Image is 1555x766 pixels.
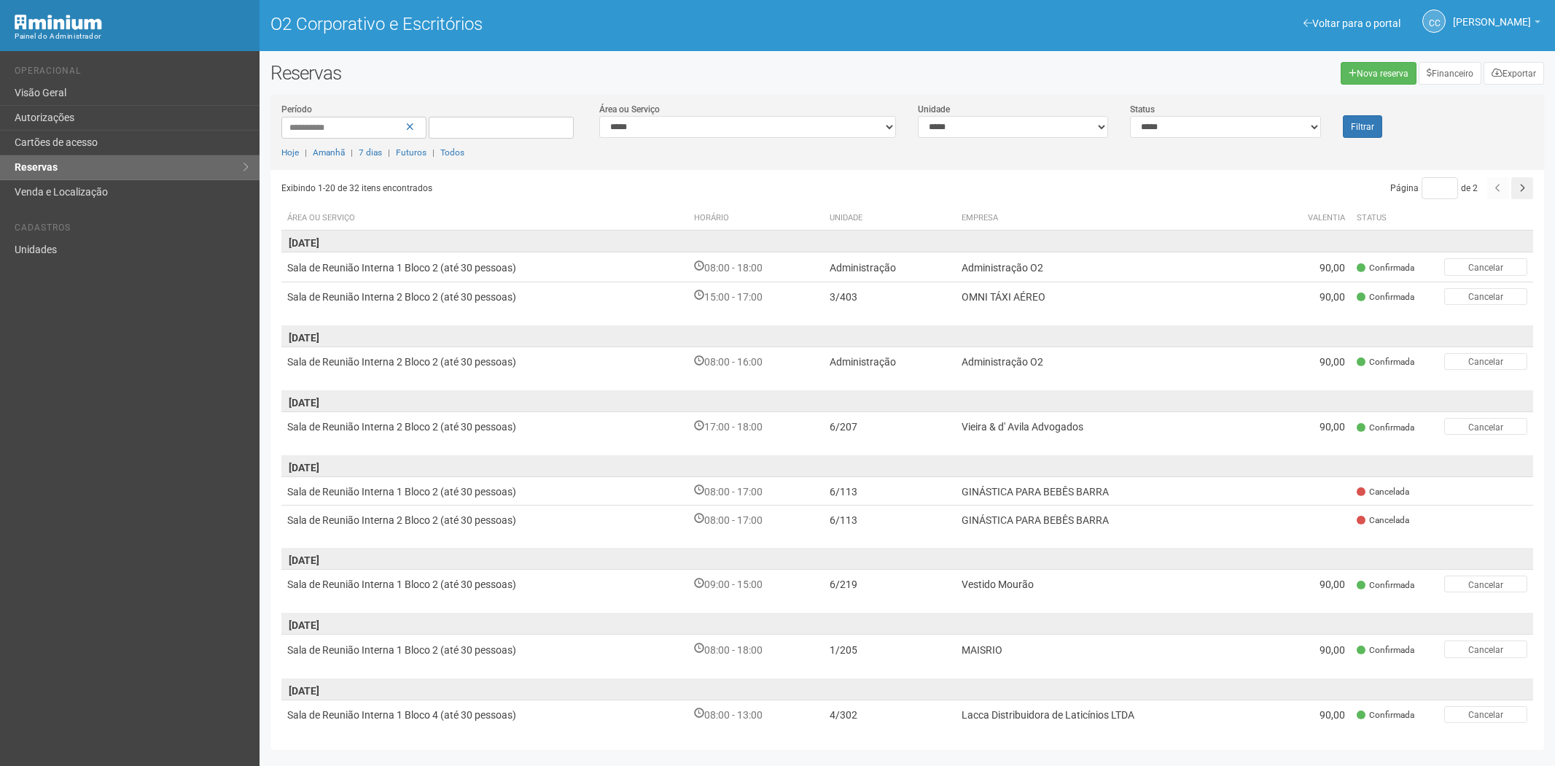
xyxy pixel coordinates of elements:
button: Cancelar [1444,706,1527,723]
font: | [432,147,434,158]
font: 90,00 [1320,291,1345,303]
button: Exportar [1484,62,1544,85]
font: 08:00 - 16:00 [704,356,763,368]
font: de 2 [1461,183,1478,193]
font: Cancelar [1468,710,1503,720]
font: Filtrar [1351,122,1374,132]
font: Cadastros [15,223,71,233]
font: Voltar para o portal [1312,18,1400,29]
font: Status [1357,213,1387,223]
font: Sala de Reunião Interna 1 Bloco 2 (até 30 pessoas) [287,486,516,498]
font: 4/302 [830,709,857,721]
font: Visão Geral [15,87,66,98]
font: Confirmada [1369,645,1414,655]
font: Administração [830,356,896,368]
font: 90,00 [1320,356,1345,368]
button: Cancelar [1444,258,1527,275]
font: Cancelar [1468,263,1503,273]
font: Empresa [962,213,998,223]
font: GINÁSTICA PARA BEBÊS BARRA [962,486,1109,498]
font: Sala de Reunião Interna 2 Bloco 2 (até 30 pessoas) [287,514,516,526]
font: Confirmada [1369,263,1414,273]
font: [DATE] [289,237,319,249]
font: | [388,147,390,158]
font: Reservas [15,161,58,173]
font: Operacional [15,66,81,76]
font: 17:00 - 18:00 [704,422,763,433]
font: Unidade [830,213,862,223]
font: 90,00 [1320,644,1345,656]
font: Página [1390,183,1419,193]
font: Lacca Distribuidora de Laticínios LTDA [962,709,1134,721]
font: 90,00 [1320,422,1345,433]
font: Exportar [1503,69,1536,79]
font: Confirmada [1369,357,1414,367]
font: 09:00 - 15:00 [704,579,763,591]
font: Reservas [270,62,341,84]
font: [DATE] [289,554,319,566]
font: 90,00 [1320,579,1345,591]
font: Cancelada [1369,515,1409,525]
a: Futuros [396,147,426,158]
font: | [305,147,307,158]
font: Administração O2 [962,262,1043,274]
a: Nova reserva [1341,62,1416,85]
font: [PERSON_NAME] [1453,16,1531,28]
font: Administração [830,262,896,274]
font: Cancelar [1468,292,1503,302]
button: Cancelar [1444,288,1527,305]
font: Sala de Reunião Interna 2 Bloco 2 (até 30 pessoas) [287,422,516,433]
font: Área ou Serviço [599,104,660,115]
font: Confirmada [1369,580,1414,590]
font: Painel do Administrador [15,32,101,40]
font: [DATE] [289,619,319,631]
font: Confirmada [1369,422,1414,433]
font: 08:00 - 17:00 [704,514,763,526]
font: 08:00 - 13:00 [704,709,763,721]
font: Sala de Reunião Interna 1 Bloco 2 (até 30 pessoas) [287,262,516,274]
font: Sala de Reunião Interna 1 Bloco 2 (até 30 pessoas) [287,644,516,656]
a: [PERSON_NAME] [1453,18,1540,30]
font: Confirmada [1369,710,1414,720]
a: Amanhã [313,147,345,158]
a: Hoje [281,147,299,158]
font: Autorizações [15,112,74,123]
font: Sala de Reunião Interna 2 Bloco 2 (até 30 pessoas) [287,291,516,303]
font: Sala de Reunião Interna 1 Bloco 2 (até 30 pessoas) [287,579,516,591]
font: [DATE] [289,462,319,473]
font: Nova reserva [1357,69,1408,79]
font: Unidades [15,244,57,255]
font: MAISRIO [962,644,1002,656]
font: 08:00 - 18:00 [704,644,763,656]
font: Venda e Localização [15,186,108,198]
font: Vieira & d' Avila Advogados [962,422,1083,433]
font: 6/207 [830,422,857,433]
font: Todos [440,147,464,158]
font: Cartões de acesso [15,136,98,148]
font: Unidade [918,104,950,115]
font: [DATE] [289,685,319,697]
font: 6/113 [830,514,857,526]
span: Camila Catarina Lima [1453,2,1531,28]
font: Confirmada [1369,292,1414,302]
font: 90,00 [1320,262,1345,274]
font: 7 dias [359,147,382,158]
font: 6/219 [830,579,857,591]
button: Cancelar [1444,418,1527,435]
font: 1/205 [830,644,857,656]
font: [DATE] [289,332,319,344]
button: Filtrar [1343,115,1382,138]
a: Financeiro [1419,62,1481,85]
font: 90,00 [1320,709,1345,721]
font: Vestido Mourão [962,579,1034,591]
font: Exibindo 1-20 de 32 itens encontrados [281,183,432,193]
font: GINÁSTICA PARA BEBÊS BARRA [962,514,1109,526]
font: [DATE] [289,397,319,409]
font: CC [1429,18,1441,28]
font: Período [281,104,312,115]
font: 08:00 - 18:00 [704,262,763,274]
font: Valentia [1308,213,1345,223]
button: Cancelar [1444,353,1527,370]
font: Status [1130,104,1155,115]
